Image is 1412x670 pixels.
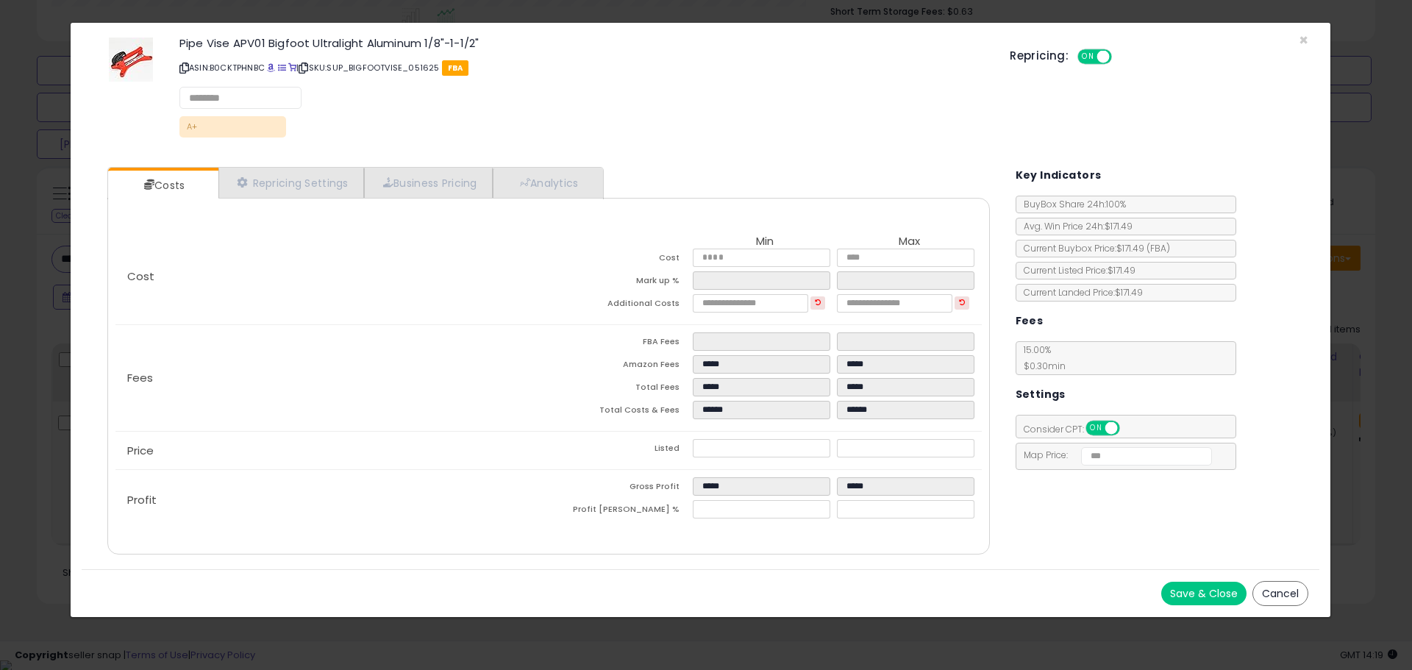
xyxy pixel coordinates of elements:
span: FBA [442,60,469,76]
td: Additional Costs [549,294,693,317]
span: OFF [1110,51,1133,63]
th: Min [693,235,837,249]
a: Your listing only [288,62,296,74]
a: Repricing Settings [218,168,364,198]
td: Gross Profit [549,477,693,500]
span: ON [1079,51,1097,63]
span: Avg. Win Price 24h: $171.49 [1016,220,1133,232]
span: Current Listed Price: $171.49 [1016,264,1135,277]
td: Cost [549,249,693,271]
span: $0.30 min [1016,360,1066,372]
a: Costs [108,171,217,200]
td: Profit [PERSON_NAME] % [549,500,693,523]
span: 15.00 % [1016,343,1066,372]
td: FBA Fees [549,332,693,355]
td: Listed [549,439,693,462]
h5: Fees [1016,312,1044,330]
p: Price [115,445,549,457]
a: Business Pricing [364,168,493,198]
h5: Key Indicators [1016,166,1102,185]
h5: Repricing: [1010,50,1069,62]
button: Save & Close [1161,582,1247,605]
p: Fees [115,372,549,384]
th: Max [837,235,981,249]
h3: Pipe Vise APV01 Bigfoot Ultralight Aluminum 1/8"-1-1/2" [179,38,988,49]
a: All offer listings [278,62,286,74]
span: × [1299,29,1308,51]
span: ON [1087,422,1105,435]
a: BuyBox page [267,62,275,74]
p: Cost [115,271,549,282]
span: ( FBA ) [1147,242,1170,254]
p: ASIN: B0CKTPHNBC | SKU: SUP_BIGFOOTVISE_051625 [179,56,988,79]
span: Current Buybox Price: [1016,242,1170,254]
h5: Settings [1016,385,1066,404]
span: Map Price: [1016,449,1213,461]
td: Total Costs & Fees [549,401,693,424]
span: $171.49 [1116,242,1170,254]
span: BuyBox Share 24h: 100% [1016,198,1126,210]
td: Mark up % [549,271,693,294]
a: Analytics [493,168,602,198]
img: 41HtBYWoobL._SL60_.jpg [109,38,153,82]
p: A+ [179,116,286,138]
td: Total Fees [549,378,693,401]
p: Profit [115,494,549,506]
button: Cancel [1252,581,1308,606]
span: Current Landed Price: $171.49 [1016,286,1143,299]
span: OFF [1117,422,1141,435]
td: Amazon Fees [549,355,693,378]
span: Consider CPT: [1016,423,1139,435]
